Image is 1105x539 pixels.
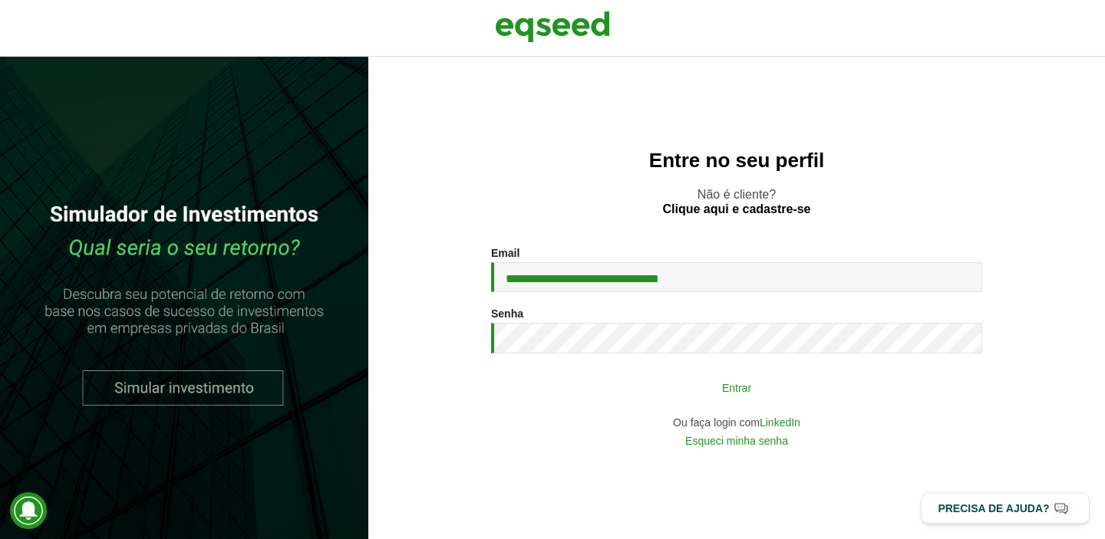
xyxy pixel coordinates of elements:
p: Não é cliente? [399,187,1074,216]
a: LinkedIn [760,417,800,428]
a: Esqueci minha senha [685,435,788,446]
button: Entrar [537,373,936,402]
h2: Entre no seu perfil [399,150,1074,172]
div: Ou faça login com [491,417,982,428]
label: Email [491,248,520,258]
label: Senha [491,308,523,319]
img: EqSeed Logo [495,8,610,46]
a: Clique aqui e cadastre-se [663,203,811,215]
